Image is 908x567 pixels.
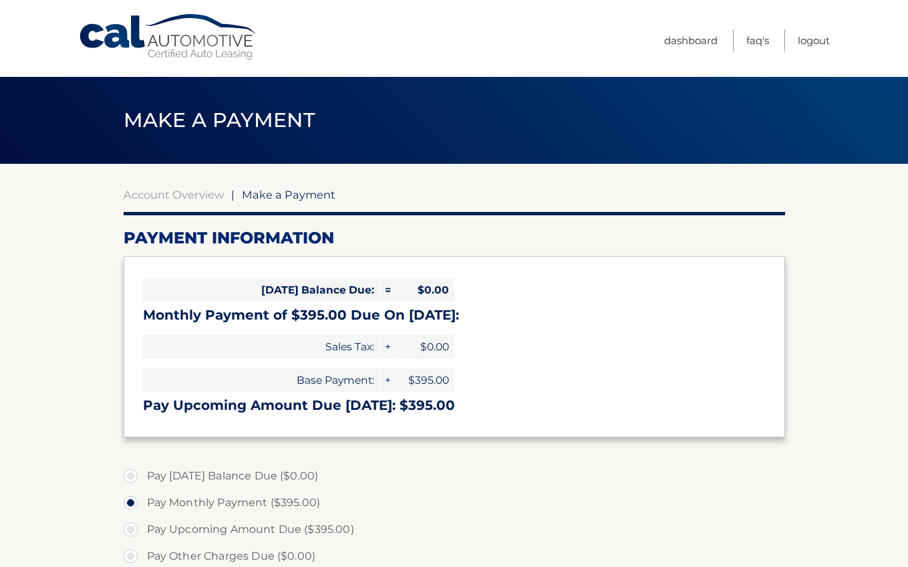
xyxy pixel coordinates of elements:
[124,108,315,132] span: Make a Payment
[143,397,766,414] h3: Pay Upcoming Amount Due [DATE]: $395.00
[380,335,394,358] span: +
[124,489,785,516] label: Pay Monthly Payment ($395.00)
[124,188,224,201] a: Account Overview
[78,13,259,61] a: Cal Automotive
[798,29,830,51] a: Logout
[124,516,785,543] label: Pay Upcoming Amount Due ($395.00)
[380,368,394,392] span: +
[231,188,235,201] span: |
[143,368,380,392] span: Base Payment:
[394,335,454,358] span: $0.00
[380,278,394,302] span: =
[394,278,454,302] span: $0.00
[143,335,380,358] span: Sales Tax:
[746,29,769,51] a: FAQ's
[664,29,718,51] a: Dashboard
[124,228,785,248] h2: Payment Information
[143,278,380,302] span: [DATE] Balance Due:
[394,368,454,392] span: $395.00
[124,463,785,489] label: Pay [DATE] Balance Due ($0.00)
[242,188,335,201] span: Make a Payment
[143,307,766,324] h3: Monthly Payment of $395.00 Due On [DATE]:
